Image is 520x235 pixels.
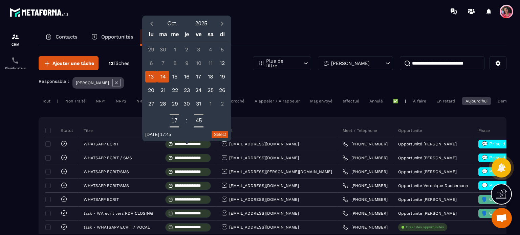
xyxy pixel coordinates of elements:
[181,71,193,83] div: 16
[145,98,157,110] div: 27
[169,30,181,42] div: me
[193,98,204,110] div: 31
[2,43,29,46] p: CRM
[204,84,216,96] div: 25
[84,183,129,188] p: WHATSAPP ECRIT/SMS
[39,97,54,105] div: Tout
[216,30,228,42] div: di
[204,98,216,110] div: 1
[462,97,491,105] div: Aujourd'hui
[390,97,402,105] div: ✅
[84,128,93,133] p: Titre
[145,19,158,28] button: Previous month
[194,113,204,116] button: Increment minutes
[145,44,228,110] div: Calendar days
[181,44,193,55] div: 2
[145,44,157,55] div: 29
[57,99,59,103] p: |
[266,58,296,68] p: Plus de filtre
[194,116,204,125] button: Open minutes overlay
[84,169,129,174] p: WHATSAPP ECRIT/SMS
[84,211,153,216] p: task - WA écrit vers RDV CLOSING
[170,116,179,125] button: Open hours overlay
[133,97,150,105] div: NRP3
[216,98,228,110] div: 2
[405,99,406,103] p: |
[84,142,119,146] p: WHATSAPP ECRIT
[343,211,388,216] a: [PHONE_NUMBER]
[11,56,19,65] img: scheduler
[193,44,204,55] div: 3
[145,30,228,110] div: Calendar wrapper
[193,71,204,83] div: 17
[307,97,336,105] div: Msg envoyé
[9,6,70,19] img: logo
[92,97,109,105] div: NRP1
[216,84,228,96] div: 26
[398,128,422,133] p: Opportunité
[39,29,84,46] a: Contacts
[216,57,228,69] div: 12
[101,34,133,40] p: Opportunités
[398,211,457,216] p: Opportunité [PERSON_NAME]
[170,113,179,116] button: Increment hours
[410,97,430,105] div: À faire
[84,156,132,160] p: WHATSAPP ECRIT / SMS
[398,156,457,160] p: Opportunité [PERSON_NAME]
[193,30,204,42] div: ve
[145,30,157,42] div: lu
[331,61,370,66] p: [PERSON_NAME]
[204,30,216,42] div: sa
[169,57,181,69] div: 8
[2,28,29,51] a: formationformationCRM
[109,60,129,67] p: 12
[398,142,457,146] p: Opportunité [PERSON_NAME]
[343,197,388,202] a: [PHONE_NUMBER]
[52,60,94,67] span: Ajouter une tâche
[343,128,377,133] p: Meet / Téléphone
[343,183,388,188] a: [PHONE_NUMBER]
[406,225,444,230] p: Créer des opportunités
[169,44,181,55] div: 1
[193,84,204,96] div: 24
[398,183,468,188] p: Opportunité Veronique Duchemann
[339,97,363,105] div: effectué
[157,44,169,55] div: 30
[11,33,19,41] img: formation
[56,34,78,40] p: Contacts
[366,97,386,105] div: Annulé
[182,118,191,124] div: :
[494,97,516,105] div: Demain
[216,71,228,83] div: 19
[204,71,216,83] div: 18
[433,97,459,105] div: En retard
[84,225,150,230] p: task - WHATSAPP ECRIT / VOCAL
[157,30,169,42] div: ma
[343,155,388,161] a: [PHONE_NUMBER]
[193,57,204,69] div: 10
[140,29,181,46] a: Tâches
[169,98,181,110] div: 29
[157,71,169,83] div: 14
[212,131,229,138] button: Select
[157,84,169,96] div: 21
[181,57,193,69] div: 9
[112,97,130,105] div: NRP2
[251,97,303,105] div: A appeler / A rappeler
[216,19,228,28] button: Next month
[39,79,69,84] p: Responsable :
[204,44,216,55] div: 4
[187,18,216,30] button: Open years overlay
[343,141,388,147] a: [PHONE_NUMBER]
[216,44,228,55] div: 5
[343,225,388,230] a: [PHONE_NUMBER]
[84,29,140,46] a: Opportunités
[181,30,193,42] div: je
[398,169,457,174] p: Opportunité [PERSON_NAME]
[145,57,157,69] div: 6
[145,132,171,137] div: 13/10/2025 17:45
[343,169,388,174] a: [PHONE_NUMBER]
[2,51,29,75] a: schedulerschedulerPlanificateur
[169,71,181,83] div: 15
[157,57,169,69] div: 7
